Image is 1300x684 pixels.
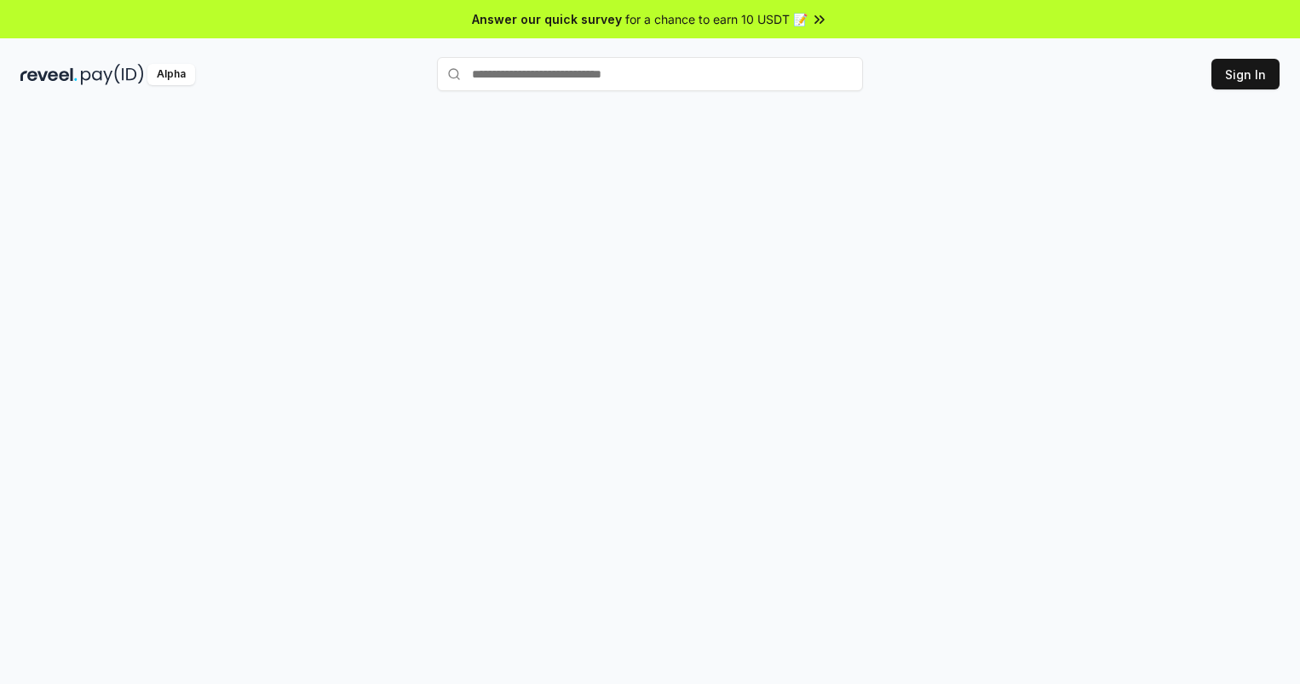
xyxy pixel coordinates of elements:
button: Sign In [1211,59,1280,89]
img: pay_id [81,64,144,85]
span: Answer our quick survey [472,10,622,28]
span: for a chance to earn 10 USDT 📝 [625,10,808,28]
div: Alpha [147,64,195,85]
img: reveel_dark [20,64,78,85]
